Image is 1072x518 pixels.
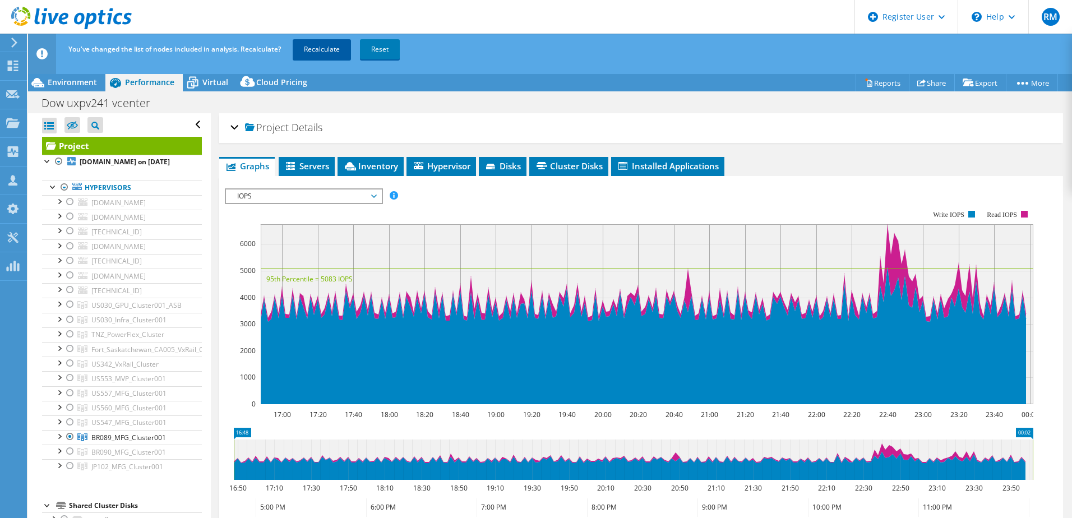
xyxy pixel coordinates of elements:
[284,160,329,172] span: Servers
[484,160,521,172] span: Disks
[954,74,1006,91] a: Export
[42,195,202,210] a: [DOMAIN_NAME]
[91,403,167,413] span: US560_MFG_Cluster001
[450,483,467,493] text: 18:50
[891,483,909,493] text: 22:50
[843,410,860,419] text: 22:20
[700,410,718,419] text: 21:00
[91,227,142,237] span: [TECHNICAL_ID]
[771,410,789,419] text: 21:40
[376,483,393,493] text: 18:10
[523,410,540,419] text: 19:20
[597,483,614,493] text: 20:10
[412,160,470,172] span: Hypervisor
[1021,410,1038,419] text: 00:00
[42,445,202,459] a: BR090_MFG_Cluster001
[240,346,256,355] text: 2000
[68,44,281,54] span: You've changed the list of nodes included in analysis. Recalculate?
[854,483,872,493] text: 22:30
[807,410,825,419] text: 22:00
[928,483,945,493] text: 23:10
[42,371,202,386] a: US553_MVP_Cluster001
[202,77,228,87] span: Virtual
[343,160,398,172] span: Inventory
[91,286,142,295] span: [TECHNICAL_ID]
[42,254,202,269] a: [TECHNICAL_ID]
[232,189,376,203] span: IOPS
[594,410,611,419] text: 20:00
[856,74,909,91] a: Reports
[42,269,202,283] a: [DOMAIN_NAME]
[302,483,320,493] text: 17:30
[42,239,202,254] a: [DOMAIN_NAME]
[987,211,1017,219] text: Read IOPS
[558,410,575,419] text: 19:40
[535,160,603,172] span: Cluster Disks
[91,242,146,251] span: [DOMAIN_NAME]
[671,483,688,493] text: 20:50
[42,430,202,445] a: BR089_MFG_Cluster001
[245,122,289,133] span: Project
[339,483,357,493] text: 17:50
[523,483,540,493] text: 19:30
[266,274,353,284] text: 95th Percentile = 5083 IOPS
[707,483,724,493] text: 21:10
[256,77,307,87] span: Cloud Pricing
[252,399,256,409] text: 0
[125,77,174,87] span: Performance
[634,483,651,493] text: 20:30
[292,121,322,134] span: Details
[91,256,142,266] span: [TECHNICAL_ID]
[91,315,167,325] span: US030_Infra_Cluster001
[972,12,982,22] svg: \n
[736,410,754,419] text: 21:20
[665,410,682,419] text: 20:40
[42,210,202,224] a: [DOMAIN_NAME]
[42,298,202,312] a: US030_GPU_Cluster001_ASB
[69,499,202,512] div: Shared Cluster Disks
[380,410,398,419] text: 18:00
[360,39,400,59] a: Reset
[933,211,964,219] text: Write IOPS
[42,327,202,342] a: TNZ_PowerFlex_Cluster
[91,374,166,383] span: US553_MVP_Cluster001
[744,483,761,493] text: 21:30
[629,410,646,419] text: 20:20
[293,39,351,59] a: Recalculate
[240,293,256,302] text: 4000
[1006,74,1058,91] a: More
[42,155,202,169] a: [DOMAIN_NAME] on [DATE]
[950,410,967,419] text: 23:20
[229,483,246,493] text: 16:50
[486,483,503,493] text: 19:10
[817,483,835,493] text: 22:10
[42,137,202,155] a: Project
[42,401,202,415] a: US560_MFG_Cluster001
[914,410,931,419] text: 23:00
[91,345,221,354] span: Fort_Saskatchewan_CA005_VxRail_Cluster
[42,415,202,430] a: US547_MFG_Cluster001
[781,483,798,493] text: 21:50
[91,418,167,427] span: US547_MFG_Cluster001
[91,359,159,369] span: US342_VxRail_Cluster
[344,410,362,419] text: 17:40
[487,410,504,419] text: 19:00
[91,212,146,222] span: [DOMAIN_NAME]
[240,239,256,248] text: 6000
[91,433,166,442] span: BR089_MFG_Cluster001
[42,357,202,371] a: US342_VxRail_Cluster
[36,97,168,109] h1: Dow uxpv241 vcenter
[91,300,182,310] span: US030_GPU_Cluster001_ASB
[451,410,469,419] text: 18:40
[265,483,283,493] text: 17:10
[240,372,256,382] text: 1000
[1002,483,1019,493] text: 23:50
[415,410,433,419] text: 18:20
[560,483,577,493] text: 19:50
[413,483,430,493] text: 18:30
[617,160,719,172] span: Installed Applications
[91,388,167,398] span: US557_MFG_Cluster001
[91,447,166,457] span: BR090_MFG_Cluster001
[91,198,146,207] span: [DOMAIN_NAME]
[985,410,1002,419] text: 23:40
